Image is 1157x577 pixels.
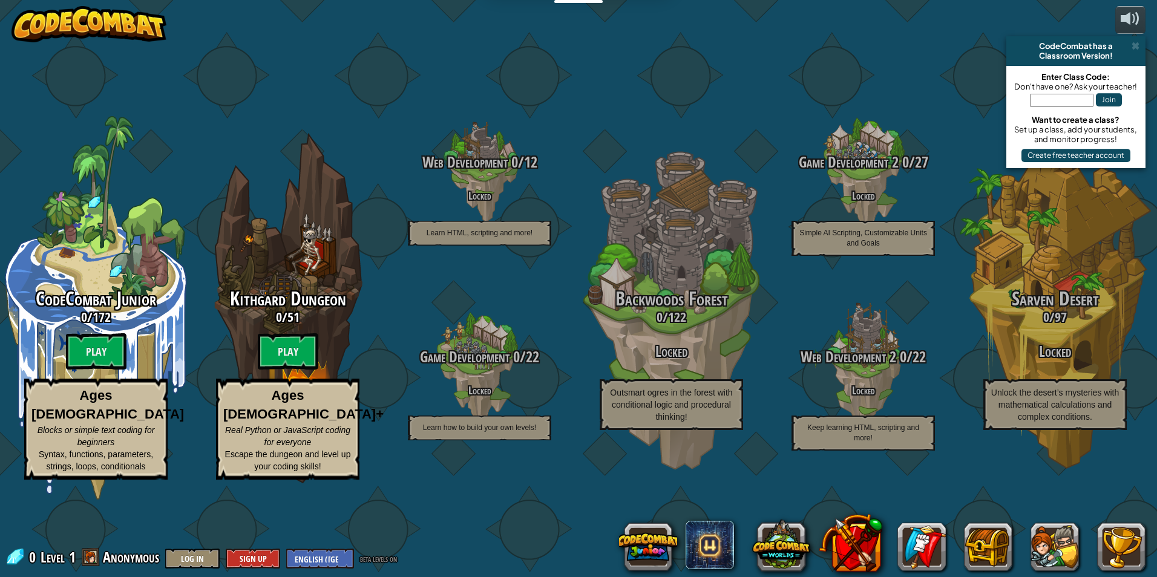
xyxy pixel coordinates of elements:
span: 0 [510,347,520,367]
div: Don't have one? Ask your teacher! [1012,82,1139,91]
span: Web Development [422,152,508,172]
h4: Locked [384,190,575,201]
div: Classroom Version! [1011,51,1141,60]
button: Sign Up [226,549,280,569]
button: Join [1096,93,1122,106]
span: 0 [29,547,39,567]
img: CodeCombat - Learn how to code by playing a game [11,6,166,42]
span: Learn HTML, scripting and more! [427,229,533,237]
button: Log In [165,549,220,569]
span: Anonymous [103,547,159,567]
span: Syntax, functions, parameters, strings, loops, conditionals [39,449,153,471]
span: 0 [508,152,518,172]
h4: Locked [384,385,575,396]
btn: Play [258,333,318,370]
div: Complete previous world to unlock [192,116,384,500]
span: Backwoods Forest [615,285,728,311]
h3: / [959,310,1151,324]
span: 97 [1055,308,1067,326]
h3: / [575,310,767,324]
h3: / [384,349,575,365]
h3: / [192,310,384,324]
span: 122 [668,308,686,326]
span: CodeCombat Junior [36,285,156,311]
h3: Locked [959,344,1151,360]
h3: / [767,154,959,171]
strong: Ages [DEMOGRAPHIC_DATA]+ [223,388,384,422]
div: CodeCombat has a [1011,41,1141,51]
span: Web Development 2 [801,347,896,367]
span: Sarven Desert [1012,285,1099,311]
span: Blocks or simple text coding for beginners [38,425,155,447]
button: Create free teacher account [1021,149,1130,162]
span: 1 [69,547,76,567]
span: Keep learning HTML, scripting and more! [807,423,919,442]
span: Simple AI Scripting, Customizable Units and Goals [799,229,927,247]
span: Real Python or JavaScript coding for everyone [225,425,350,447]
h3: Locked [575,344,767,360]
div: Set up a class, add your students, and monitor progress! [1012,125,1139,144]
h4: Locked [767,385,959,396]
btn: Play [66,333,126,370]
span: beta levels on [360,553,397,564]
span: Game Development [420,347,510,367]
span: 172 [93,308,111,326]
span: 0 [896,347,906,367]
h4: Locked [767,190,959,201]
span: 0 [81,308,87,326]
span: 12 [524,152,537,172]
div: Want to create a class? [1012,115,1139,125]
button: Adjust volume [1115,6,1146,34]
span: Kithgard Dungeon [230,285,346,311]
span: 0 [657,308,663,326]
h3: / [384,154,575,171]
span: Learn how to build your own levels! [423,423,536,432]
span: Unlock the desert’s mysteries with mathematical calculations and complex conditions. [991,388,1119,422]
span: 22 [913,347,926,367]
span: 0 [1043,308,1049,326]
span: Escape the dungeon and level up your coding skills! [225,449,351,471]
div: Enter Class Code: [1012,72,1139,82]
span: Level [41,547,65,567]
h3: / [767,349,959,365]
span: Game Development 2 [799,152,899,172]
span: 22 [526,347,539,367]
span: 51 [287,308,300,326]
strong: Ages [DEMOGRAPHIC_DATA] [31,388,184,422]
span: 0 [899,152,909,172]
span: 0 [276,308,282,326]
span: Outsmart ogres in the forest with conditional logic and procedural thinking! [610,388,732,422]
span: 27 [915,152,928,172]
